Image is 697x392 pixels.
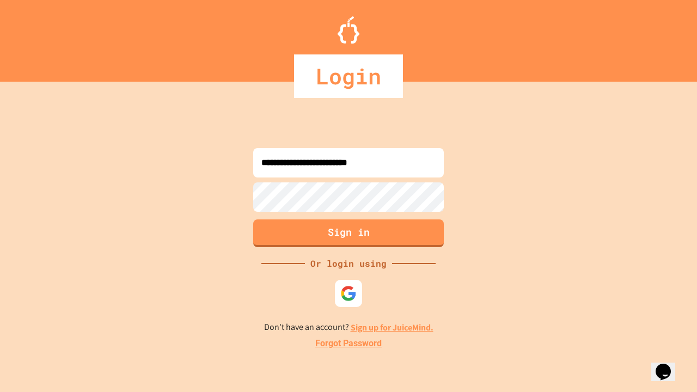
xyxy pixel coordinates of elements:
button: Sign in [253,219,444,247]
img: google-icon.svg [340,285,357,302]
p: Don't have an account? [264,321,433,334]
img: Logo.svg [338,16,359,44]
a: Forgot Password [315,337,382,350]
div: Or login using [305,257,392,270]
iframe: chat widget [651,348,686,381]
div: Login [294,54,403,98]
a: Sign up for JuiceMind. [351,322,433,333]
